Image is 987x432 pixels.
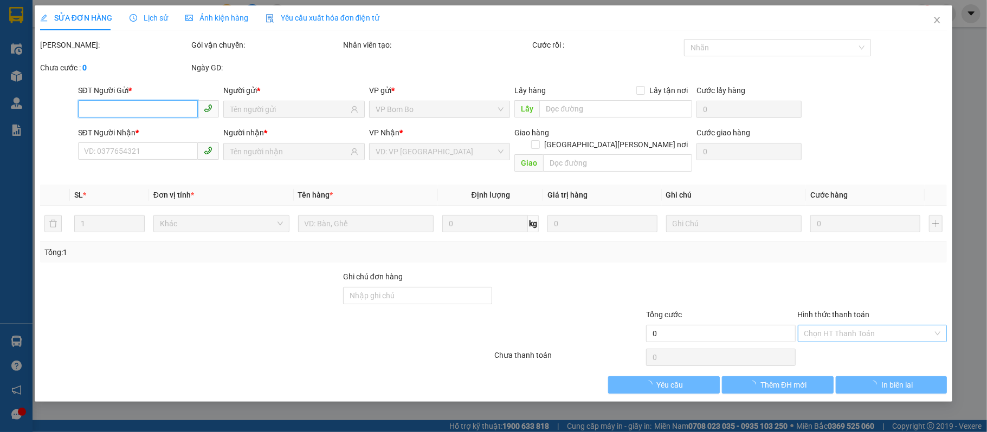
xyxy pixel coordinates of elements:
[869,381,881,388] span: loading
[40,14,112,22] span: SỬA ĐƠN HÀNG
[185,14,248,22] span: Ảnh kiện hàng
[540,139,692,150] span: [GEOGRAPHIC_DATA][PERSON_NAME] nơi
[343,287,493,304] input: Ghi chú đơn hàng
[760,379,807,391] span: Thêm ĐH mới
[376,101,504,117] span: VP Bom Bo
[343,39,530,51] div: Nhân viên tạo:
[810,191,848,199] span: Cước hàng
[130,14,168,22] span: Lịch sử
[696,128,750,137] label: Cước giao hàng
[40,62,190,74] div: Chưa cước :
[929,215,943,232] button: plus
[810,215,920,232] input: 0
[547,191,588,199] span: Giá trị hàng
[40,14,48,22] span: edit
[204,104,212,113] span: phone
[78,84,220,96] div: SĐT Người Gửi
[223,127,365,139] div: Người nhận
[191,62,341,74] div: Ngày GD:
[666,215,802,232] input: Ghi Chú
[153,191,194,199] span: Đơn vị tính
[514,154,543,172] span: Giao
[351,148,358,155] span: user
[514,86,546,95] span: Lấy hàng
[608,376,720,394] button: Yêu cầu
[493,349,645,368] div: Chưa thanh toán
[722,376,834,394] button: Thêm ĐH mới
[82,63,87,72] b: 0
[528,215,539,232] span: kg
[662,185,807,206] th: Ghi chú
[191,39,341,51] div: Gói vận chuyển:
[645,381,657,388] span: loading
[933,16,941,24] span: close
[266,14,274,23] img: icon
[696,86,745,95] label: Cước lấy hàng
[44,246,382,258] div: Tổng: 1
[657,379,683,391] span: Yêu cầu
[881,379,913,391] span: In biên lai
[547,215,657,232] input: 0
[369,84,511,96] div: VP gửi
[539,100,692,117] input: Dọc đường
[645,84,692,96] span: Lấy tận nơi
[44,215,62,232] button: delete
[351,106,358,113] span: user
[836,376,947,394] button: In biên lai
[230,103,349,115] input: Tên người gửi
[514,100,539,117] span: Lấy
[696,101,801,118] input: Cước lấy hàng
[369,128,399,137] span: VP Nhận
[204,146,212,155] span: phone
[543,154,692,172] input: Dọc đường
[230,146,349,158] input: Tên người nhận
[74,191,83,199] span: SL
[798,310,870,319] label: Hình thức thanh toán
[646,310,682,319] span: Tổng cước
[130,14,137,22] span: clock-circle
[472,191,510,199] span: Định lượng
[298,215,434,232] input: VD: Bàn, Ghế
[532,39,682,51] div: Cước rồi :
[160,215,283,232] span: Khác
[78,127,220,139] div: SĐT Người Nhận
[40,39,190,51] div: [PERSON_NAME]:
[749,381,760,388] span: loading
[696,143,801,160] input: Cước giao hàng
[298,191,333,199] span: Tên hàng
[514,128,549,137] span: Giao hàng
[266,14,380,22] span: Yêu cầu xuất hóa đơn điện tử
[185,14,193,22] span: picture
[922,5,952,36] button: Close
[343,272,403,281] label: Ghi chú đơn hàng
[223,84,365,96] div: Người gửi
